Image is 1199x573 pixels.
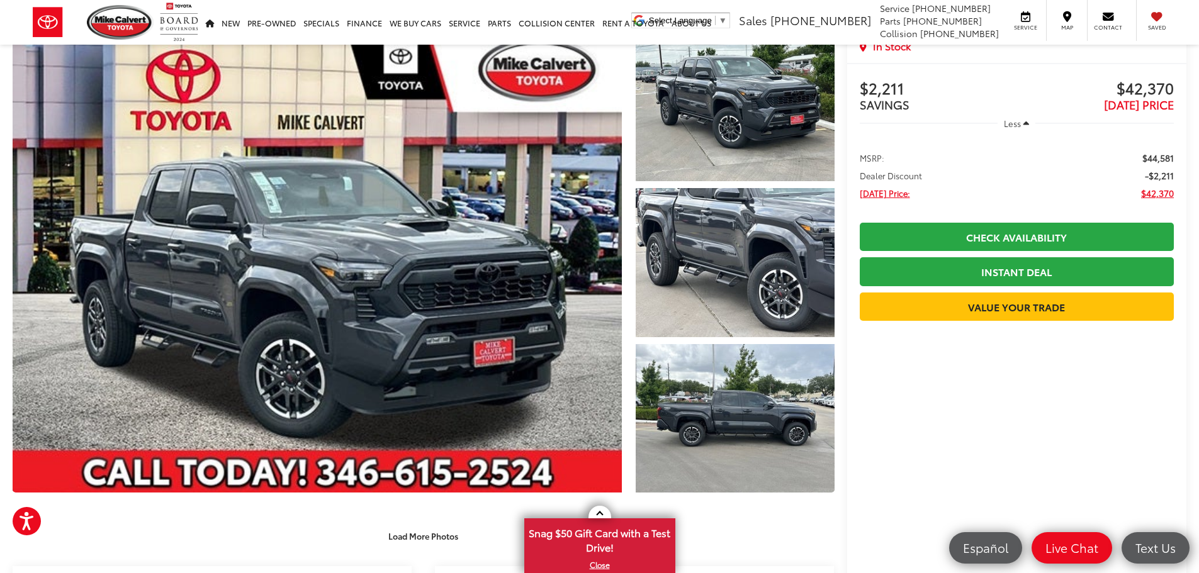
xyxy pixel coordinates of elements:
[1129,540,1182,555] span: Text Us
[87,5,154,40] img: Mike Calvert Toyota
[1016,80,1174,99] span: $42,370
[1141,187,1174,199] span: $42,370
[860,96,909,113] span: SAVINGS
[1122,532,1190,564] a: Text Us
[636,344,835,493] a: Expand Photo 3
[526,520,674,558] span: Snag $50 Gift Card with a Test Drive!
[1143,23,1171,31] span: Saved
[912,2,991,14] span: [PHONE_NUMBER]
[860,80,1017,99] span: $2,211
[739,12,767,28] span: Sales
[860,187,910,199] span: [DATE] Price:
[860,223,1174,251] a: Check Availability
[880,27,918,40] span: Collision
[1004,118,1021,129] span: Less
[903,14,982,27] span: [PHONE_NUMBER]
[860,257,1174,286] a: Instant Deal
[1145,169,1174,182] span: -$2,211
[380,525,467,547] button: Load More Photos
[1032,532,1112,564] a: Live Chat
[860,152,884,164] span: MSRP:
[880,14,901,27] span: Parts
[1053,23,1081,31] span: Map
[6,30,628,495] img: 2025 Toyota Tacoma TRD Sport
[880,2,909,14] span: Service
[633,30,836,182] img: 2025 Toyota Tacoma TRD Sport
[949,532,1022,564] a: Español
[636,32,835,181] a: Expand Photo 1
[636,188,835,337] a: Expand Photo 2
[860,169,922,182] span: Dealer Discount
[13,32,622,492] a: Expand Photo 0
[920,27,999,40] span: [PHONE_NUMBER]
[633,342,836,494] img: 2025 Toyota Tacoma TRD Sport
[1142,152,1174,164] span: $44,581
[873,39,911,53] span: In Stock
[957,540,1015,555] span: Español
[1094,23,1122,31] span: Contact
[770,12,871,28] span: [PHONE_NUMBER]
[1104,96,1174,113] span: [DATE] PRICE
[1039,540,1105,555] span: Live Chat
[1011,23,1040,31] span: Service
[860,292,1174,321] a: Value Your Trade
[998,112,1035,135] button: Less
[719,16,727,25] span: ▼
[633,186,836,338] img: 2025 Toyota Tacoma TRD Sport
